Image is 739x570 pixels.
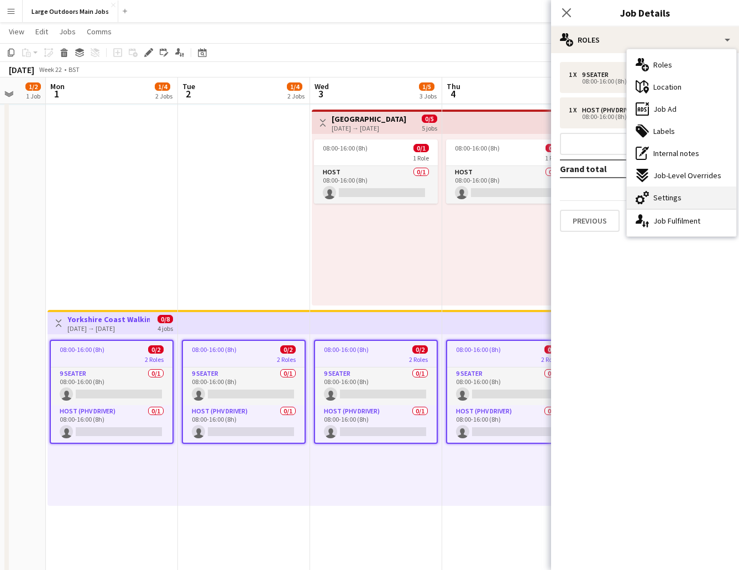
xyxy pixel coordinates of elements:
app-card-role: Host (PHV Driver)0/108:00-16:00 (8h) [447,405,569,443]
span: 0/2 [148,345,164,354]
div: 5 jobs [422,123,437,132]
div: Job Fulfilment [627,210,736,232]
span: 0/1 [546,144,561,152]
button: Add role [560,133,730,155]
app-card-role: Host0/108:00-16:00 (8h) [446,166,570,204]
span: 2 Roles [277,355,296,364]
span: Location [653,82,682,92]
a: Edit [31,24,53,39]
span: 2 [181,87,195,100]
a: View [4,24,29,39]
div: 4 jobs [158,323,173,333]
div: 08:00-16:00 (8h) [569,114,710,120]
span: 1 Role [545,154,561,162]
span: Tue [182,81,195,91]
div: [DATE] → [DATE] [332,124,406,132]
span: 1/5 [419,82,434,91]
h3: [GEOGRAPHIC_DATA] [332,114,406,124]
div: [DATE] → [DATE] [67,324,150,333]
span: 08:00-16:00 (8h) [456,345,501,354]
app-card-role: 9 Seater0/108:00-16:00 (8h) [183,367,305,405]
span: 08:00-16:00 (8h) [455,144,500,152]
span: 2 Roles [541,355,560,364]
div: 1 Job [26,92,40,100]
span: Week 22 [36,65,64,74]
span: Roles [653,60,672,70]
app-job-card: 08:00-16:00 (8h)0/22 Roles9 Seater0/108:00-16:00 (8h) Host (PHV Driver)0/108:00-16:00 (8h) [50,340,174,444]
a: Comms [82,24,116,39]
button: Large Outdoors Main Jobs [23,1,118,22]
span: 08:00-16:00 (8h) [192,345,237,354]
span: Wed [315,81,329,91]
div: Roles [551,27,739,53]
span: Job-Level Overrides [653,170,721,180]
app-card-role: 9 Seater0/108:00-16:00 (8h) [315,367,437,405]
app-card-role: 9 Seater0/108:00-16:00 (8h) [51,367,172,405]
app-card-role: 9 Seater0/108:00-16:00 (8h) [447,367,569,405]
span: 0/8 [158,315,173,323]
span: 4 [445,87,460,100]
h3: Yorkshire Coast Walking Break: Seabirds, Smugglers & Seaside Strolls [67,314,150,324]
app-job-card: 08:00-16:00 (8h)0/22 Roles9 Seater0/108:00-16:00 (8h) Host (PHV Driver)0/108:00-16:00 (8h) [182,340,306,444]
app-card-role: Host (PHV Driver)0/108:00-16:00 (8h) [51,405,172,443]
span: Thu [447,81,460,91]
div: [DATE] [9,64,34,75]
app-job-card: 08:00-16:00 (8h)0/22 Roles9 Seater0/108:00-16:00 (8h) Host (PHV Driver)0/108:00-16:00 (8h) [446,340,570,444]
div: 1 x [569,106,582,114]
app-card-role: Host (PHV Driver)0/108:00-16:00 (8h) [315,405,437,443]
span: Mon [50,81,65,91]
span: Internal notes [653,148,699,158]
span: 0/2 [544,345,560,354]
span: 2 Roles [145,355,164,364]
span: 2 Roles [409,355,428,364]
span: 1 Role [413,154,429,162]
span: 1/2 [25,82,41,91]
h3: Job Details [551,6,739,20]
span: Job Ad [653,104,677,114]
span: Settings [653,193,682,203]
div: 9 Seater [582,71,613,79]
div: 2 Jobs [287,92,305,100]
app-job-card: 08:00-16:00 (8h)0/11 RoleHost0/108:00-16:00 (8h) [314,139,438,204]
span: Edit [35,27,48,37]
app-job-card: 08:00-16:00 (8h)0/11 RoleHost0/108:00-16:00 (8h) [446,139,570,204]
span: 08:00-16:00 (8h) [324,345,369,354]
span: 3 [313,87,329,100]
a: Jobs [55,24,80,39]
span: Comms [87,27,112,37]
span: View [9,27,24,37]
app-job-card: 08:00-16:00 (8h)0/22 Roles9 Seater0/108:00-16:00 (8h) Host (PHV Driver)0/108:00-16:00 (8h) [314,340,438,444]
span: 0/2 [412,345,428,354]
div: 08:00-16:00 (8h) [569,79,710,84]
span: 08:00-16:00 (8h) [323,144,368,152]
span: 1/4 [155,82,170,91]
span: 1 [49,87,65,100]
button: Previous [560,210,620,232]
span: Jobs [59,27,76,37]
span: 1/4 [287,82,302,91]
div: 3 Jobs [420,92,437,100]
td: Grand total [560,160,678,178]
div: 2 Jobs [155,92,172,100]
div: 1 x [569,71,582,79]
span: 0/5 [422,115,437,123]
div: BST [69,65,80,74]
app-card-role: Host0/108:00-16:00 (8h) [314,166,438,204]
div: Host (PHV Driver) [582,106,642,114]
span: 08:00-16:00 (8h) [60,345,104,354]
app-card-role: Host (PHV Driver)0/108:00-16:00 (8h) [183,405,305,443]
span: 0/1 [413,144,429,152]
span: 0/2 [280,345,296,354]
span: Labels [653,126,675,136]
